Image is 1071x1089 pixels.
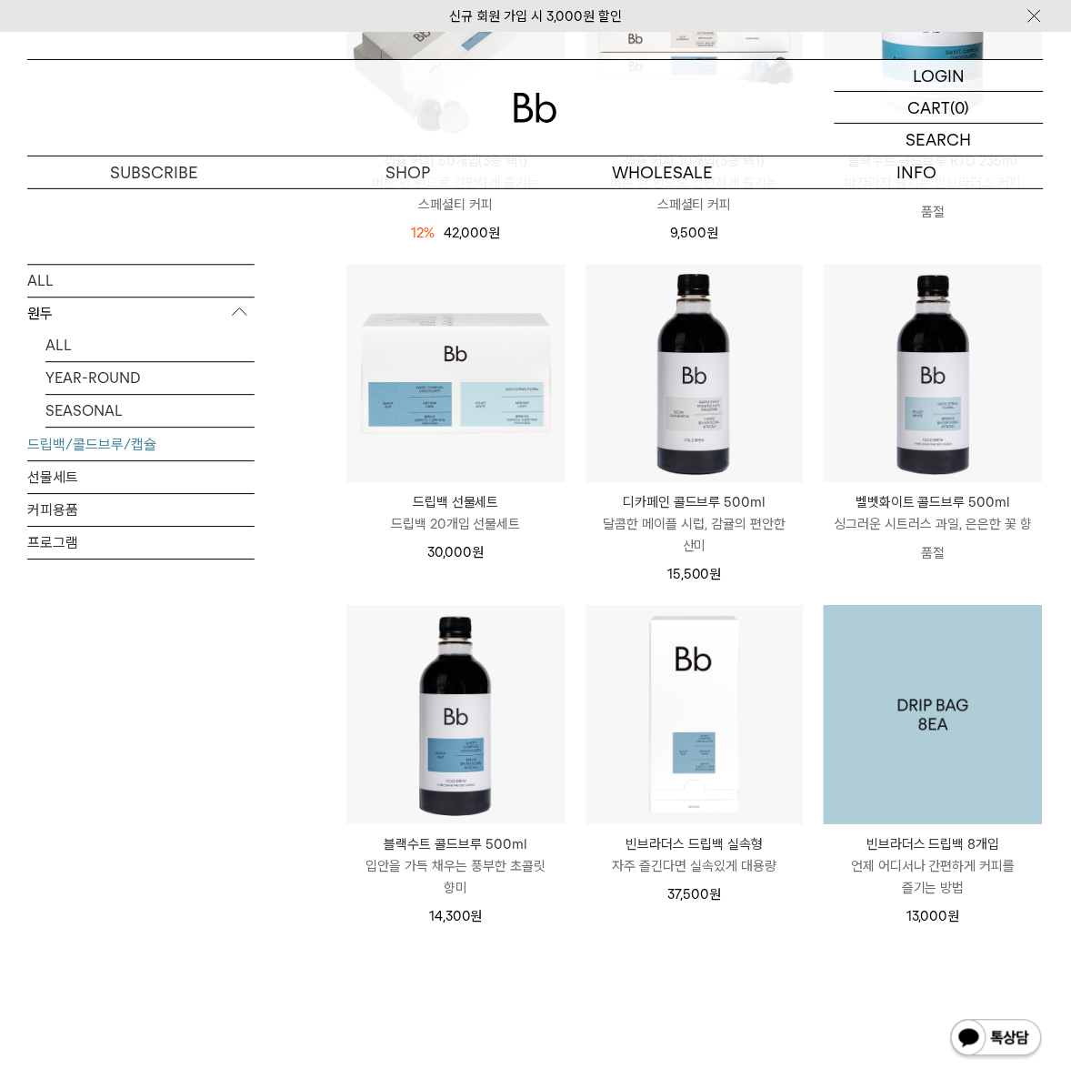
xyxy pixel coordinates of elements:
span: 원 [706,225,718,241]
a: 블랙수트 콜드브루 500ml 입안을 가득 채우는 풍부한 초콜릿 향미 [346,833,566,899]
span: 9,500 [670,225,718,241]
p: LOGIN [914,60,966,91]
a: 빈브라더스 드립백 8개입 [824,605,1043,824]
img: 카카오톡 채널 1:1 채팅 버튼 [949,1018,1044,1062]
p: 블랙수트 콜드브루 500ml [346,833,566,855]
p: 언제 어디서나 간편하게 커피를 즐기는 방법 [824,855,1043,899]
p: 버튼 한 번으로 간편하게 즐기는 스페셜티 커피 [586,172,805,216]
img: 로고 [514,93,557,123]
span: 원 [709,886,721,902]
img: 1000000032_add2_03.jpg [824,605,1043,824]
span: 42,000 [444,225,500,241]
img: 빈브라더스 드립백 실속형 [586,605,805,824]
a: 프로그램 [27,527,255,559]
a: 신규 회원 가입 시 3,000원 할인 [449,8,622,25]
span: 원 [948,908,960,924]
a: ALL [45,329,255,361]
a: 커피용품 [27,494,255,526]
a: SEASONAL [45,395,255,427]
a: SUBSCRIBE [27,156,282,188]
p: 달콤한 메이플 시럽, 감귤의 편안한 산미 [586,513,805,557]
img: 벨벳화이트 콜드브루 500ml [824,264,1043,483]
p: 벨벳화이트 콜드브루 500ml [824,491,1043,513]
p: 품절 [824,535,1043,571]
p: 입안을 가득 채우는 풍부한 초콜릿 향미 [346,855,566,899]
a: 빈브라더스 드립백 8개입 언제 어디서나 간편하게 커피를 즐기는 방법 [824,833,1043,899]
div: 12% [411,222,435,244]
p: CART [908,92,951,123]
a: ALL [27,265,255,297]
a: LOGIN [835,60,1044,92]
p: 품절 [824,194,1043,230]
a: 선물세트 [27,461,255,493]
img: 디카페인 콜드브루 500ml [586,264,805,483]
a: 드립백 선물세트 드립백 20개입 선물세트 [346,491,566,535]
a: 벨벳화이트 콜드브루 500ml 싱그러운 시트러스 과일, 은은한 꽃 향 [824,491,1043,535]
a: YEAR-ROUND [45,362,255,394]
span: 원 [488,225,500,241]
img: 블랙수트 콜드브루 500ml [346,605,566,824]
p: WHOLESALE [535,156,790,188]
p: 버튼 한 번으로 간편하게 즐기는 스페셜티 커피 [346,172,566,216]
span: 15,500 [667,566,722,582]
p: 빈브라더스 드립백 실속형 [586,833,805,855]
span: 14,300 [429,908,483,924]
p: SEARCH [906,124,972,156]
span: 원 [472,544,484,560]
p: (0) [951,92,970,123]
a: 디카페인 콜드브루 500ml 달콤한 메이플 시럽, 감귤의 편안한 산미 [586,491,805,557]
span: 13,000 [906,908,960,924]
p: 드립백 20개입 선물세트 [346,513,566,535]
a: CART (0) [835,92,1044,124]
p: 자주 즐긴다면 실속있게 대용량 [586,855,805,877]
p: INFO [790,156,1045,188]
span: 37,500 [667,886,721,902]
span: 30,000 [427,544,484,560]
a: SHOP [282,156,536,188]
p: 드립백 선물세트 [346,491,566,513]
p: 디카페인 콜드브루 500ml [586,491,805,513]
a: 드립백/콜드브루/캡슐 [27,429,255,460]
span: 원 [710,566,722,582]
p: 싱그러운 시트러스 과일, 은은한 꽃 향 [824,513,1043,535]
a: 빈브라더스 드립백 실속형 자주 즐긴다면 실속있게 대용량 [586,833,805,877]
p: 원두 [27,297,255,330]
p: 빈브라더스 드립백 8개입 [824,833,1043,855]
img: 드립백 선물세트 [346,264,566,483]
span: 원 [471,908,483,924]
